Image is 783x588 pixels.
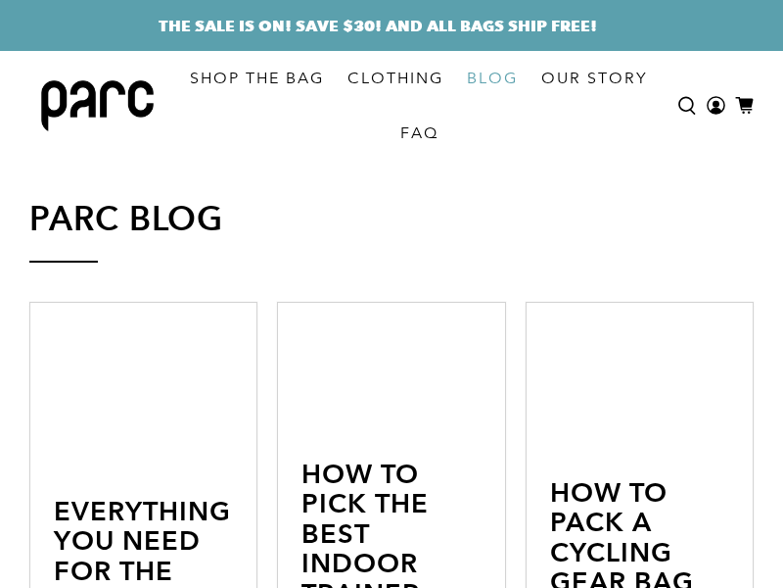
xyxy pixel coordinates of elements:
[527,303,753,454] a: How to Pack a Cycling Gear Bag for Your Next Ride
[29,200,223,237] h1: Parc Blog
[455,51,530,106] a: BLOG
[165,51,672,161] nav: main navigation
[41,80,154,130] img: parc bag logo
[159,14,597,37] a: THE SALE IS ON! SAVE $30! AND ALL BAGS SHIP FREE!
[530,51,660,106] a: OUR STORY
[178,51,336,106] a: SHOP THE BAG
[30,303,256,472] a: Everything You Need for the Ultimate Indoor Cycling Pain Cave
[336,51,455,106] a: CLOTHING
[389,106,450,161] a: FAQ
[278,303,504,435] a: Man on indoor cycling trainer looking at computer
